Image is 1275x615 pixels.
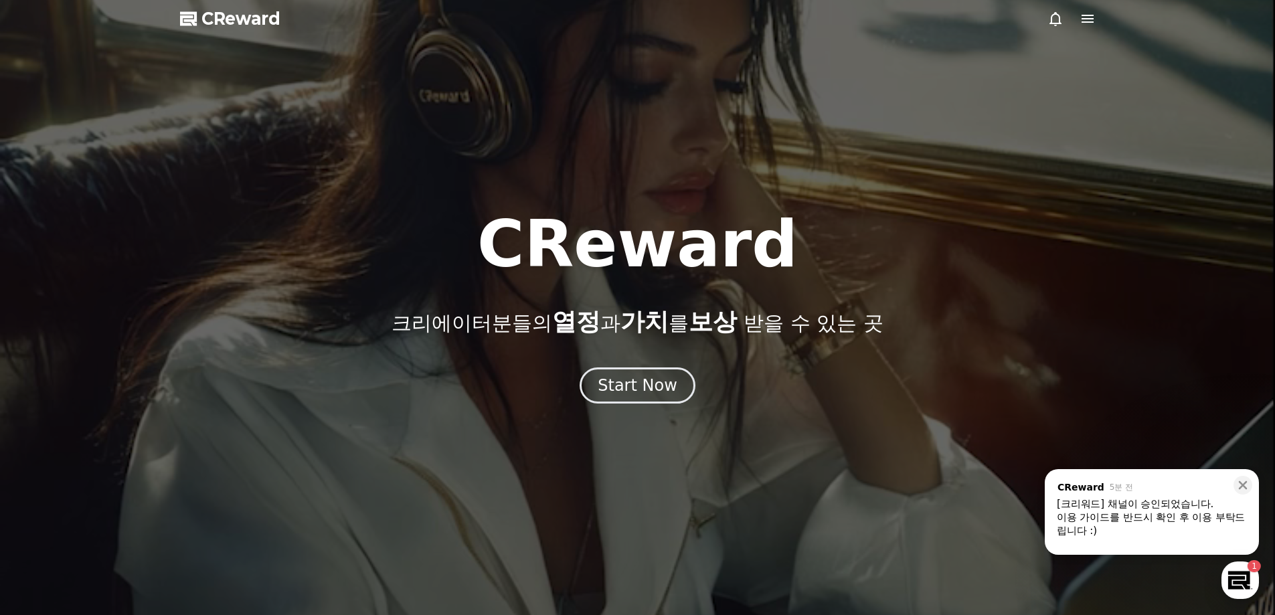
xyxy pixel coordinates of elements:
[620,308,669,335] span: 가치
[689,308,737,335] span: 보상
[180,8,280,29] a: CReward
[552,308,600,335] span: 열정
[392,309,883,335] p: 크리에이터분들의 과 를 받을 수 있는 곳
[201,8,280,29] span: CReward
[580,367,695,404] button: Start Now
[477,212,798,276] h1: CReward
[580,381,695,393] a: Start Now
[598,375,677,396] div: Start Now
